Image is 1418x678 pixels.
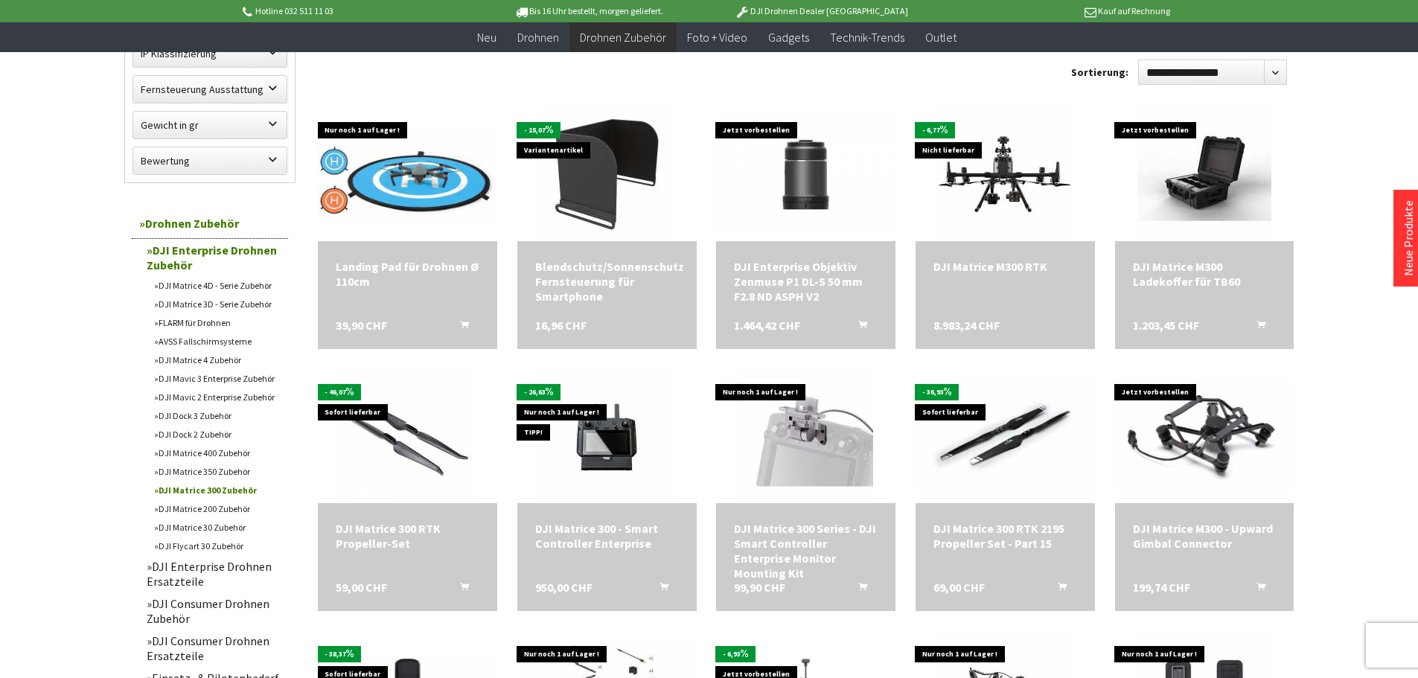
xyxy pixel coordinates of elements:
[507,22,569,53] a: Drohnen
[318,127,497,221] img: Landing Pad für Drohnen Ø 110cm
[768,30,809,45] span: Gadgets
[938,107,1072,241] img: DJI Matrice M300 RTK
[925,30,956,45] span: Outlet
[535,318,587,333] span: 16,96 CHF
[139,555,288,592] a: DJI Enterprise Drohnen Ersatzteile
[840,318,876,337] button: In den Warenkorb
[336,580,387,595] span: 59,00 CHF
[336,259,479,289] div: Landing Pad für Drohnen Ø 110cm
[1133,580,1190,595] span: 199,74 CHF
[569,22,677,53] a: Drohnen Zubehör
[535,259,679,304] div: Blendschutz/Sonnenschutz Fernsteuerung für Smartphone
[147,425,288,444] a: DJI Dock 2 Zubehör
[1239,318,1274,337] button: In den Warenkorb
[1133,318,1199,333] span: 1.203,45 CHF
[340,369,474,503] img: DJI Matrice 300 RTK Propeller-Set
[933,259,1077,274] div: DJI Matrice M300 RTK
[677,22,758,53] a: Foto + Video
[147,276,288,295] a: DJI Matrice 4D - Serie Zubehör
[139,239,288,276] a: DJI Enterprise Drohnen Zubehör
[705,2,937,20] p: DJI Drohnen Dealer [GEOGRAPHIC_DATA]
[147,518,288,537] a: DJI Matrice 30 Zubehör
[1040,580,1076,599] button: In den Warenkorb
[820,22,915,53] a: Technik-Trends
[139,592,288,630] a: DJI Consumer Drohnen Zubehör
[734,521,878,581] a: DJI Matrice 300 Series - DJI Smart Controller Enterprise Monitor Mounting Kit 99,90 CHF In den Wa...
[1137,107,1271,241] img: DJI Matrice M300 Ladekoffer für TB60
[1115,380,1294,493] img: DJI Matrice M300 - Upward Gimbal Connector
[139,630,288,667] a: DJI Consumer Drohnen Ersatzteile
[133,40,287,67] label: IP Klassifizierung
[535,521,679,551] a: DJI Matrice 300 - Smart Controller Enterprise 950,00 CHF In den Warenkorb
[716,115,895,234] img: DJI Enterprise Objektiv Zenmuse P1 DL-S 50 mm F2.8 ND ASPH V2
[336,521,479,551] div: DJI Matrice 300 RTK Propeller-Set
[442,318,478,337] button: In den Warenkorb
[916,380,1095,493] img: DJI Matrice 300 RTK 2195 Propeller Set - Part 15
[147,388,288,406] a: DJI Mavic 2 Enterprise Zubehör
[540,369,674,503] img: DJI Matrice 300 - Smart Controller Enterprise
[467,22,507,53] a: Neu
[147,481,288,499] a: DJI Matrice 300 Zubehör
[938,2,1170,20] p: Kauf auf Rechnung
[132,208,288,239] a: Drohnen Zubehör
[758,22,820,53] a: Gadgets
[535,580,593,595] span: 950,00 CHF
[734,259,878,304] a: DJI Enterprise Objektiv Zenmuse P1 DL-S 50 mm F2.8 ND ASPH V2 1.464,42 CHF In den Warenkorb
[133,147,287,174] label: Bewertung
[517,30,559,45] span: Drohnen
[933,521,1077,551] div: DJI Matrice 300 RTK 2195 Propeller Set - Part 15
[473,2,705,20] p: Bis 16 Uhr bestellt, morgen geliefert.
[147,313,288,332] a: FLARM für Drohnen
[1239,580,1274,599] button: In den Warenkorb
[147,369,288,388] a: DJI Mavic 3 Enterprise Zubehör
[442,580,478,599] button: In den Warenkorb
[1133,521,1277,551] a: DJI Matrice M300 - Upward Gimbal Connector 199,74 CHF In den Warenkorb
[1133,259,1277,289] div: DJI Matrice M300 Ladekoffer für TB60
[1133,521,1277,551] div: DJI Matrice M300 - Upward Gimbal Connector
[147,332,288,351] a: AVSS Fallschirmsysteme
[933,259,1077,274] a: DJI Matrice M300 RTK 8.983,24 CHF
[147,462,288,481] a: DJI Matrice 350 Zubehör
[133,76,287,103] label: Fernsteuerung Ausstattung
[687,30,747,45] span: Foto + Video
[840,580,876,599] button: In den Warenkorb
[933,580,985,595] span: 69,00 CHF
[336,318,387,333] span: 39,90 CHF
[642,580,677,599] button: In den Warenkorb
[734,318,800,333] span: 1.464,42 CHF
[739,369,873,503] img: DJI Matrice 300 Series - DJI Smart Controller Enterprise Monitor Mounting Kit
[477,30,496,45] span: Neu
[147,406,288,425] a: DJI Dock 3 Zubehör
[540,107,674,241] img: Blendschutz/Sonnenschutz Fernsteuerung für Smartphone
[147,444,288,462] a: DJI Matrice 400 Zubehör
[147,499,288,518] a: DJI Matrice 200 Zubehör
[1071,60,1128,84] label: Sortierung:
[1133,259,1277,289] a: DJI Matrice M300 Ladekoffer für TB60 1.203,45 CHF In den Warenkorb
[336,521,479,551] a: DJI Matrice 300 RTK Propeller-Set 59,00 CHF In den Warenkorb
[147,537,288,555] a: DJI Flycart 30 Zubehör
[535,259,679,304] a: Blendschutz/Sonnenschutz Fernsteuerung für Smartphone 16,96 CHF
[1401,200,1416,276] a: Neue Produkte
[580,30,666,45] span: Drohnen Zubehör
[933,521,1077,551] a: DJI Matrice 300 RTK 2195 Propeller Set - Part 15 69,00 CHF In den Warenkorb
[147,351,288,369] a: DJI Matrice 4 Zubehör
[734,259,878,304] div: DJI Enterprise Objektiv Zenmuse P1 DL-S 50 mm F2.8 ND ASPH V2
[830,30,904,45] span: Technik-Trends
[933,318,1000,333] span: 8.983,24 CHF
[240,2,473,20] p: Hotline 032 511 11 03
[734,521,878,581] div: DJI Matrice 300 Series - DJI Smart Controller Enterprise Monitor Mounting Kit
[535,521,679,551] div: DJI Matrice 300 - Smart Controller Enterprise
[336,259,479,289] a: Landing Pad für Drohnen Ø 110cm 39,90 CHF In den Warenkorb
[133,112,287,138] label: Gewicht in gr
[915,22,967,53] a: Outlet
[147,295,288,313] a: DJI Matrice 3D - Serie Zubehör
[734,580,785,595] span: 99,90 CHF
